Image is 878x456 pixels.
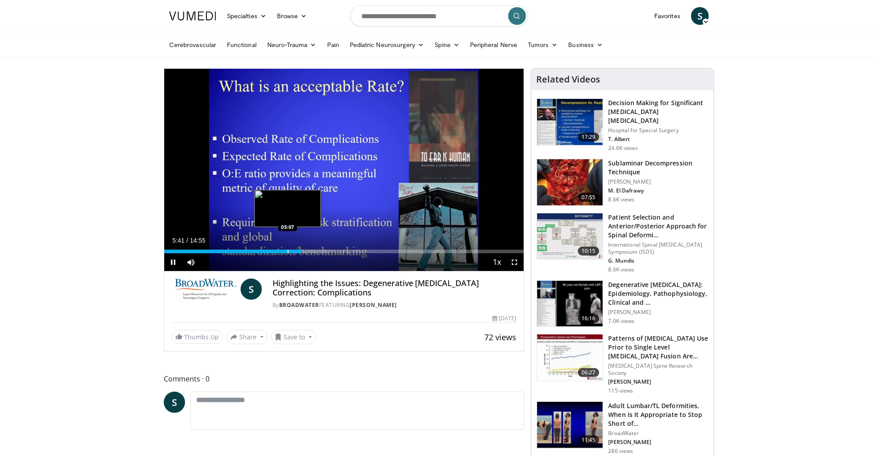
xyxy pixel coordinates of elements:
p: T. Albert [609,136,708,143]
a: 10:15 Patient Selection and Anterior/Posterior Approach for Spinal Deformi… International Spinal ... [537,213,708,273]
a: Functional [221,36,262,54]
p: 115 views [609,387,633,394]
p: [PERSON_NAME] [609,439,708,446]
h3: Patterns of [MEDICAL_DATA] Use Prior to Single Level [MEDICAL_DATA] Fusion Are Assoc… [609,334,708,361]
h3: Adult Lumbar/TL Deformities, When Is It Appropriate to Stop Short of… [609,401,708,428]
a: Favorites [649,7,686,25]
a: 16:16 Degenerative [MEDICAL_DATA]: Epidemiology, Pathophysiology, Clinical and … [PERSON_NAME] 7.... [537,280,708,327]
p: M. El Dafrawy [609,187,708,194]
a: S [691,7,709,25]
div: Progress Bar [164,250,524,253]
p: BroadWater [609,430,708,437]
img: beefc228-5859-4966-8bc6-4c9aecbbf021.150x105_q85_crop-smart_upscale.jpg [537,213,603,259]
a: Peripheral Nerve [465,36,522,54]
img: 5ef57cc7-594c-47e8-8e61-8ddeeff5a509.150x105_q85_crop-smart_upscale.jpg [537,402,603,448]
a: Thumbs Up [171,330,223,344]
span: 16:16 [578,314,599,323]
div: [DATE] [492,314,516,322]
h3: Decision Making for Significant [MEDICAL_DATA] [MEDICAL_DATA] [609,98,708,125]
img: image.jpeg [254,190,321,227]
a: Tumors [522,36,563,54]
p: 7.0K views [609,318,635,325]
img: VuMedi Logo [169,12,216,20]
a: Browse [272,7,312,25]
span: 06:27 [578,368,599,377]
a: Pediatric Neurosurgery [344,36,430,54]
button: Mute [182,253,200,271]
button: Fullscreen [506,253,524,271]
button: Save to [271,330,316,344]
a: [PERSON_NAME] [350,301,397,309]
div: By FEATURING [273,301,517,309]
a: Cerebrovascular [164,36,221,54]
a: 07:55 Sublaminar Decompression Technique [PERSON_NAME] M. El Dafrawy 8.6K views [537,159,708,206]
a: 17:29 Decision Making for Significant [MEDICAL_DATA] [MEDICAL_DATA] Hospital for Special Surgery ... [537,98,708,152]
p: 8.6K views [609,196,635,203]
img: 48c381b3-7170-4772-a576-6cd070e0afb8.150x105_q85_crop-smart_upscale.jpg [537,159,603,205]
video-js: Video Player [164,69,524,271]
span: 07:55 [578,193,599,202]
button: Pause [164,253,182,271]
span: 10:15 [578,247,599,256]
img: 4f347ff7-8260-4ba1-8b3d-12b840e302ef.150x105_q85_crop-smart_upscale.jpg [537,334,603,381]
a: S [241,279,262,300]
span: 5:41 [172,237,184,244]
button: Share [226,330,268,344]
span: 14:55 [190,237,206,244]
img: BroadWater [171,279,237,300]
p: International Spinal [MEDICAL_DATA] Symposium (ISDS) [609,241,708,256]
p: 286 views [609,448,633,455]
a: 11:45 Adult Lumbar/TL Deformities, When Is It Appropriate to Stop Short of… BroadWater [PERSON_NA... [537,401,708,455]
h3: Degenerative [MEDICAL_DATA]: Epidemiology, Pathophysiology, Clinical and … [609,280,708,307]
a: Spine [430,36,465,54]
p: [PERSON_NAME] [609,178,708,185]
p: 8.6K views [609,266,635,273]
p: 24.6K views [609,145,638,152]
h4: Highlighting the Issues: Degenerative [MEDICAL_DATA] Correction: Complications [273,279,517,298]
p: [PERSON_NAME] [609,309,708,316]
span: 11:45 [578,436,599,444]
span: Comments 0 [164,373,524,385]
img: 316497_0000_1.png.150x105_q85_crop-smart_upscale.jpg [537,99,603,145]
span: / [186,237,188,244]
span: 72 views [485,332,517,342]
p: [MEDICAL_DATA] Spine Research Society [609,362,708,377]
span: 17:29 [578,133,599,142]
a: Neuro-Trauma [262,36,322,54]
a: Pain [322,36,344,54]
a: Business [563,36,609,54]
a: Specialties [221,7,272,25]
p: [PERSON_NAME] [609,378,708,385]
h4: Related Videos [537,74,601,85]
h3: Patient Selection and Anterior/Posterior Approach for Spinal Deformi… [609,213,708,240]
a: S [164,392,185,413]
button: Playback Rate [488,253,506,271]
a: BroadWater [279,301,319,309]
h3: Sublaminar Decompression Technique [609,159,708,177]
p: Hospital for Special Surgery [609,127,708,134]
p: G. Mundis [609,257,708,264]
img: f89a51e3-7446-470d-832d-80c532b09c34.150x105_q85_crop-smart_upscale.jpg [537,281,603,327]
a: 06:27 Patterns of [MEDICAL_DATA] Use Prior to Single Level [MEDICAL_DATA] Fusion Are Assoc… [MEDI... [537,334,708,394]
input: Search topics, interventions [350,5,528,27]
